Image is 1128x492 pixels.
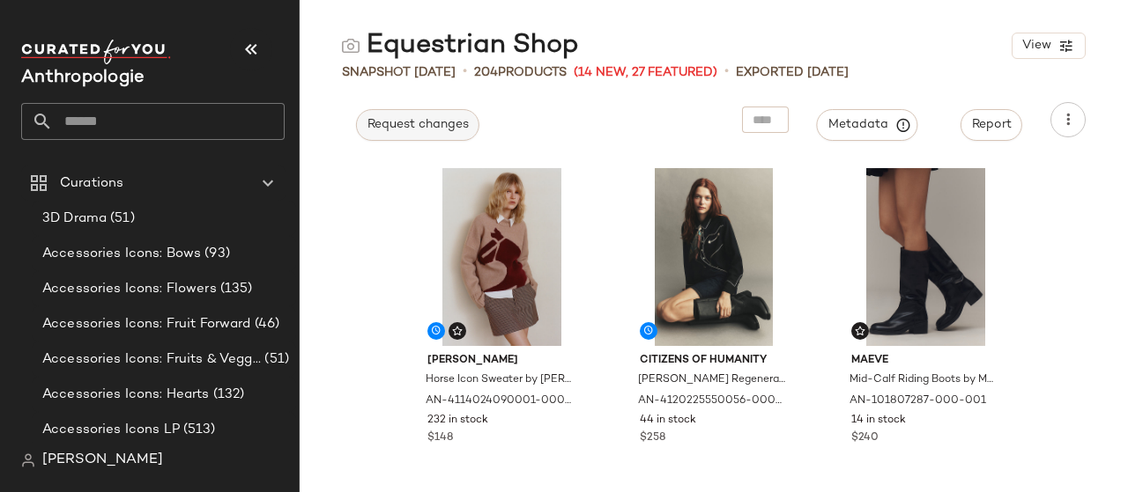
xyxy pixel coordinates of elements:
img: 4114024090001_025_b14 [413,168,590,346]
span: (51) [261,349,289,370]
span: $240 [851,430,879,446]
span: Accessories Icons: Fruit Forward [42,314,251,334]
span: Accessories Icons: Fruits & Veggies [42,349,261,370]
span: [PERSON_NAME] Regenerative Cotton Denim Pencil Skirt by Citizens of Humanity in Blue, Women's, Si... [638,372,787,388]
span: Horse Icon Sweater by [PERSON_NAME] in Beige, Women's, Size: Large, Polyester/Nylon/Wool at Anthr... [426,372,575,388]
span: (51) [107,209,135,229]
span: 44 in stock [640,413,696,429]
span: Request changes [367,118,469,132]
span: • [724,62,729,83]
img: 101807287_001_p [837,168,1014,346]
p: Exported [DATE] [736,63,849,82]
img: svg%3e [855,326,865,336]
span: [PERSON_NAME] [42,450,163,471]
span: Report [971,118,1012,132]
span: $258 [640,430,665,446]
span: (46) [251,314,280,334]
span: Citizens of Humanity [640,353,789,369]
button: Metadata [817,109,918,141]
div: Equestrian Shop [342,28,579,63]
span: 14 in stock [851,413,906,429]
button: Report [961,109,1022,141]
span: (14 New, 27 Featured) [574,63,717,82]
span: Accessories Icons: Flowers [42,279,217,299]
span: AN-101807287-000-001 [850,393,986,409]
span: Accessories Icons LP [42,420,180,440]
span: AN-4120225550056-000-091 [638,393,787,409]
span: 232 in stock [427,413,488,429]
img: 4120225550056_091_b14 [626,168,803,346]
span: (93) [201,244,230,264]
span: Accessories Icons: Hearts [42,385,210,405]
span: Maeve [851,353,1000,369]
span: (513) [180,420,216,440]
span: Curations [60,173,123,194]
span: $148 [427,430,453,446]
span: Snapshot [DATE] [342,63,456,82]
span: • [463,62,467,83]
span: 204 [474,66,498,79]
span: [PERSON_NAME] [427,353,576,369]
button: View [1012,33,1086,59]
img: svg%3e [342,37,360,55]
button: Request changes [356,109,479,141]
span: (135) [217,279,253,299]
span: AN-4114024090001-000-025 [426,393,575,409]
span: (132) [210,385,245,405]
img: svg%3e [452,326,463,336]
img: cfy_white_logo.C9jOOHJF.svg [21,40,171,64]
img: svg%3e [21,453,35,467]
span: View [1021,39,1051,53]
div: Products [474,63,567,82]
span: 3D Drama [42,209,107,229]
span: Current Company Name [21,69,145,87]
span: Accessories Icons: Bows [42,244,201,264]
span: Mid-Calf Riding Boots by Maeve in Black, Women's, Size: 41, Leather/Rubber at Anthropologie [850,372,998,388]
span: Metadata [827,117,908,133]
